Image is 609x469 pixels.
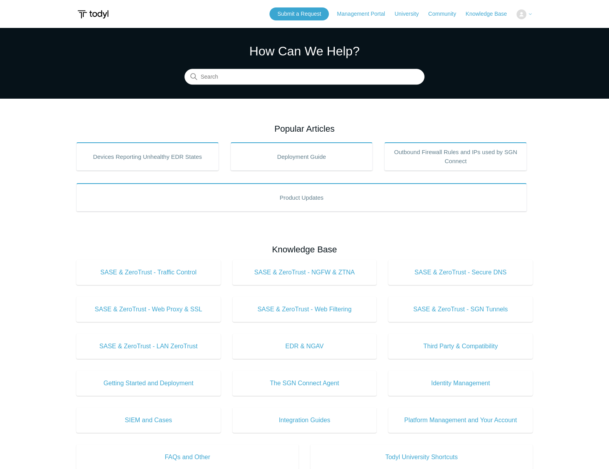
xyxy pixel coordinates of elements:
[88,342,209,351] span: SASE & ZeroTrust - LAN ZeroTrust
[76,297,221,322] a: SASE & ZeroTrust - Web Proxy & SSL
[244,342,365,351] span: EDR & NGAV
[231,142,373,171] a: Deployment Guide
[76,7,110,22] img: Todyl Support Center Help Center home page
[233,260,377,285] a: SASE & ZeroTrust - NGFW & ZTNA
[337,10,393,18] a: Management Portal
[400,305,521,314] span: SASE & ZeroTrust - SGN Tunnels
[233,334,377,359] a: EDR & NGAV
[76,142,219,171] a: Devices Reporting Unhealthy EDR States
[185,42,424,61] h1: How Can We Help?
[88,305,209,314] span: SASE & ZeroTrust - Web Proxy & SSL
[395,10,426,18] a: University
[233,371,377,396] a: The SGN Connect Agent
[388,260,533,285] a: SASE & ZeroTrust - Secure DNS
[400,268,521,277] span: SASE & ZeroTrust - Secure DNS
[400,342,521,351] span: Third Party & Compatibility
[388,408,533,433] a: Platform Management and Your Account
[388,297,533,322] a: SASE & ZeroTrust - SGN Tunnels
[76,260,221,285] a: SASE & ZeroTrust - Traffic Control
[233,408,377,433] a: Integration Guides
[76,371,221,396] a: Getting Started and Deployment
[244,379,365,388] span: The SGN Connect Agent
[466,10,515,18] a: Knowledge Base
[233,297,377,322] a: SASE & ZeroTrust - Web Filtering
[244,268,365,277] span: SASE & ZeroTrust - NGFW & ZTNA
[400,416,521,425] span: Platform Management and Your Account
[76,122,533,135] h2: Popular Articles
[76,243,533,256] h2: Knowledge Base
[384,142,527,171] a: Outbound Firewall Rules and IPs used by SGN Connect
[269,7,329,20] a: Submit a Request
[388,334,533,359] a: Third Party & Compatibility
[244,416,365,425] span: Integration Guides
[185,69,424,85] input: Search
[400,379,521,388] span: Identity Management
[88,416,209,425] span: SIEM and Cases
[88,452,287,462] span: FAQs and Other
[76,334,221,359] a: SASE & ZeroTrust - LAN ZeroTrust
[76,408,221,433] a: SIEM and Cases
[322,452,521,462] span: Todyl University Shortcuts
[428,10,464,18] a: Community
[88,268,209,277] span: SASE & ZeroTrust - Traffic Control
[244,305,365,314] span: SASE & ZeroTrust - Web Filtering
[88,379,209,388] span: Getting Started and Deployment
[388,371,533,396] a: Identity Management
[76,183,527,212] a: Product Updates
